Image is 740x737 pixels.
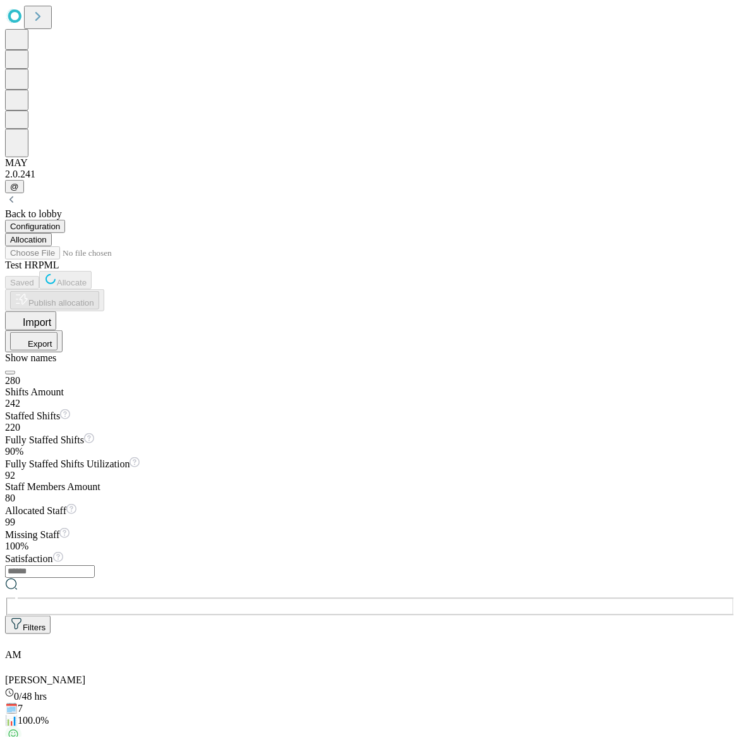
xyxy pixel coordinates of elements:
button: Export [5,330,63,352]
div: 92 [5,470,735,481]
span: Missing Staff [5,529,59,540]
span: Filters [23,623,45,632]
button: Publish allocation [10,291,99,309]
div: Working days: The number of days this staff member is assigned a shift. [5,702,735,714]
div: Utilization rate: The number of hours that this staff member is assigned to out of their maximum ... [5,714,735,726]
span: AM [5,649,21,660]
button: Publish allocation [5,289,104,311]
button: Filters [5,616,51,634]
div: 80 [5,493,735,504]
span: Test HRPML [5,260,59,270]
span: Shifts Amount [5,386,64,397]
div: 100% [5,541,735,552]
button: @ [5,180,24,193]
div: 2.0.241 [5,169,735,180]
span: 100.0% [18,715,49,726]
span: @ [10,182,19,191]
div: 99 [5,517,735,528]
span: Allocated Staff [5,505,66,516]
div: 220 [5,422,735,433]
div: 242 [5,398,735,409]
span: Fully Staffed Shifts [5,434,84,445]
span: 🗓️ [5,703,18,714]
button: Allocate [39,271,92,289]
span: 📊 [5,715,18,726]
div: 280 [5,375,735,386]
div: Back to lobby [5,208,735,220]
button: Export [10,332,58,351]
div: [PERSON_NAME] [5,674,735,686]
span: 7 [18,703,23,714]
span: Show names [5,352,56,363]
div: 90% [5,446,735,457]
span: Staff Members Amount [5,481,100,492]
button: Configuration [5,220,65,233]
span: Import [23,317,51,328]
span: 0 / 48 hrs [14,691,47,702]
button: Saved [5,276,39,289]
span: Allocate [57,278,87,287]
span: Satisfaction [5,553,53,564]
span: Saved [10,278,34,287]
button: Allocation [5,233,52,246]
div: MAY [5,157,735,169]
span: Staffed Shifts [5,410,60,421]
span: Fully Staffed Shifts Utilization [5,458,130,469]
button: Import [5,311,56,330]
